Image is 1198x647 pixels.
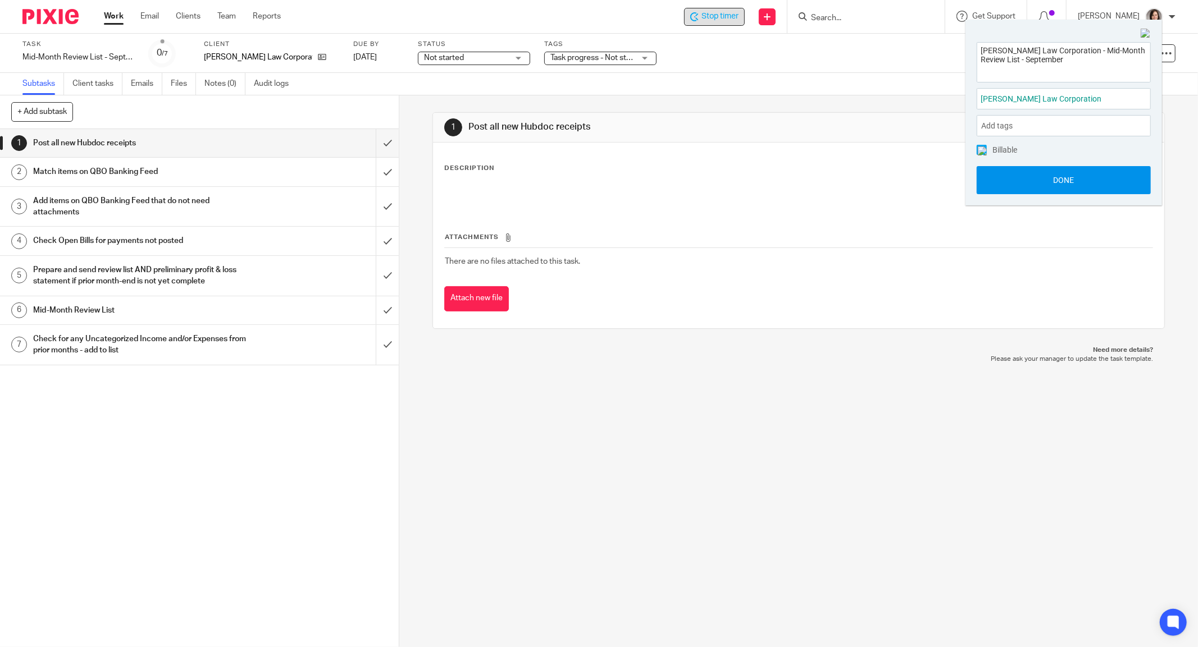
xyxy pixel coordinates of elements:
div: Mid-Month Review List - September [22,52,135,63]
h1: Match items on QBO Banking Feed [33,163,254,180]
h1: Check for any Uncategorized Income and/or Expenses from prior months - add to list [33,331,254,359]
img: checked.png [978,146,987,155]
img: Danielle%20photo.jpg [1145,8,1163,26]
div: 0 [157,47,168,59]
a: Work [104,11,124,22]
img: Pixie [22,9,79,24]
div: 3 [11,199,27,214]
a: Email [140,11,159,22]
label: Status [418,40,530,49]
h1: Mid-Month Review List [33,302,254,319]
div: 6 [11,302,27,318]
button: Attach new file [444,286,509,311]
a: Emails [131,73,162,95]
a: Notes (0) [204,73,245,95]
a: Files [171,73,196,95]
img: Close [1141,29,1151,39]
label: Tags [544,40,657,49]
a: Client tasks [72,73,122,95]
input: Search [810,13,911,24]
a: Clients [176,11,201,22]
button: + Add subtask [11,102,73,121]
p: [PERSON_NAME] Law Corporation [204,52,312,63]
span: Add tags [981,117,1018,135]
div: 2 [11,164,27,180]
p: Need more details? [444,346,1154,355]
label: Client [204,40,339,49]
span: Get Support [972,12,1015,20]
h1: Add items on QBO Banking Feed that do not need attachments [33,192,254,221]
div: 1 [444,118,462,136]
div: 5 [11,268,27,283]
div: Kandola Law Corporation - Mid-Month Review List - September [684,8,745,26]
label: Due by [353,40,404,49]
span: Attachments [445,234,499,240]
a: Team [217,11,236,22]
div: 4 [11,233,27,249]
a: Audit logs [254,73,297,95]
div: 7 [11,337,27,352]
span: Task progress - Not started + 2 [550,54,657,62]
p: [PERSON_NAME] [1078,11,1140,22]
h1: Post all new Hubdoc receipts [468,121,823,133]
h1: Prepare and send review list AND preliminary profit & loss statement if prior month-end is not ye... [33,261,254,290]
span: [DATE] [353,53,377,61]
span: Not started [424,54,464,62]
h1: Post all new Hubdoc receipts [33,135,254,152]
small: /7 [162,51,168,57]
span: [PERSON_NAME] Law Corporation [981,93,1122,105]
p: Description [444,164,494,173]
h1: Check Open Bills for payments not posted [33,232,254,249]
span: Stop timer [702,11,739,22]
span: Billable [992,146,1017,154]
a: Subtasks [22,73,64,95]
span: There are no files attached to this task. [445,258,580,265]
button: Done [977,166,1151,194]
p: Please ask your manager to update the task template. [444,355,1154,364]
div: 1 [11,135,27,151]
a: Reports [253,11,281,22]
textarea: [PERSON_NAME] Law Corporation - Mid-Month Review List - September [977,43,1150,79]
label: Task [22,40,135,49]
div: Project: Kandola Law Corporation [977,88,1151,109]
